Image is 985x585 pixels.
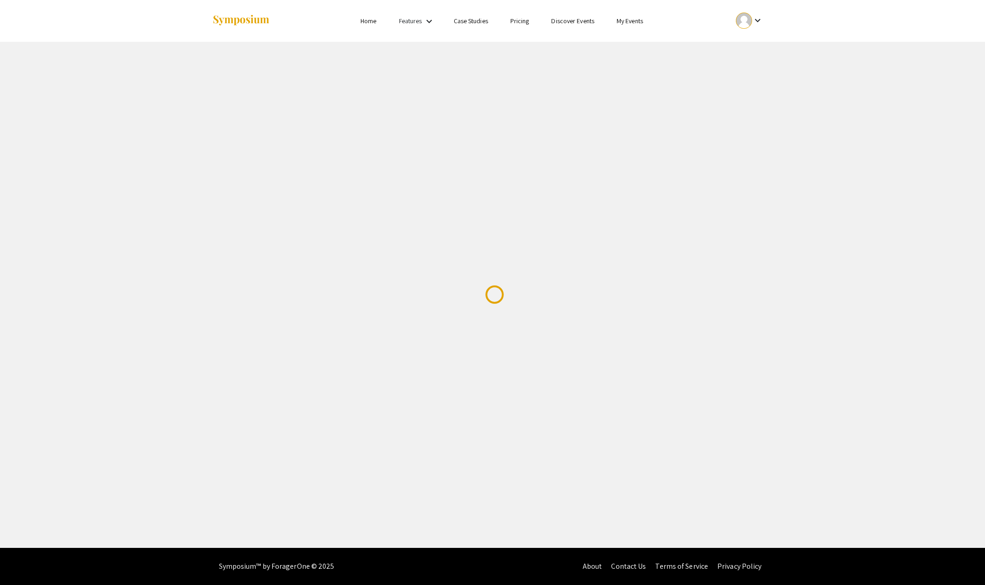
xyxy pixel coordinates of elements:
mat-icon: Expand Features list [424,16,435,27]
a: Privacy Policy [717,561,761,571]
a: Terms of Service [655,561,708,571]
a: Home [361,17,376,25]
a: My Events [617,17,643,25]
a: Case Studies [454,17,488,25]
button: Expand account dropdown [726,10,773,31]
a: Discover Events [551,17,594,25]
a: Pricing [510,17,529,25]
iframe: Chat [946,543,978,578]
a: Contact Us [611,561,646,571]
div: Symposium™ by ForagerOne © 2025 [219,548,335,585]
a: About [583,561,602,571]
img: Symposium by ForagerOne [212,14,270,27]
mat-icon: Expand account dropdown [752,15,763,26]
a: Features [399,17,422,25]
